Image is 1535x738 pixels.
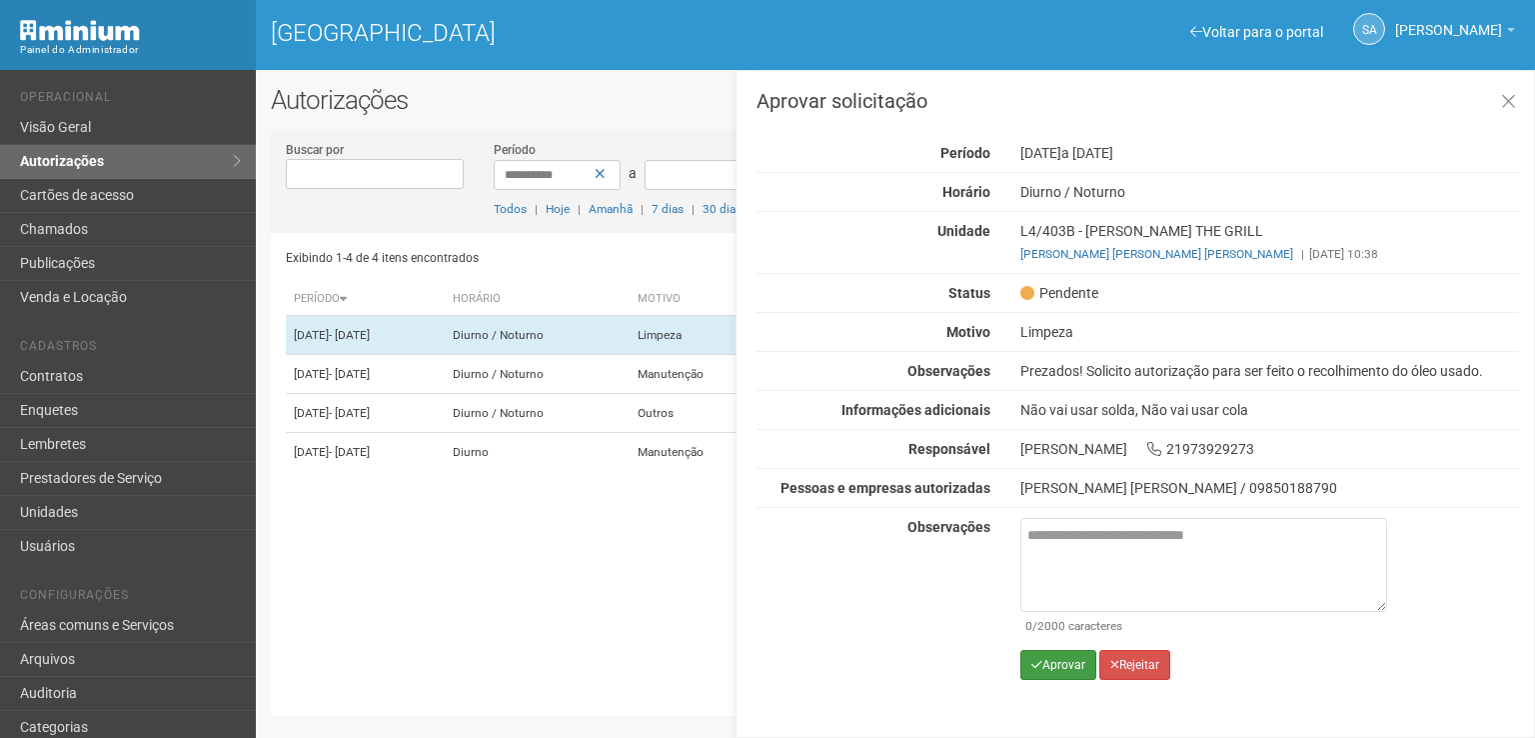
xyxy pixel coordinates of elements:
strong: Observações [907,363,990,379]
td: [DATE] [286,433,445,472]
div: [PERSON_NAME] 21973929273 [1005,440,1534,458]
div: /2000 caracteres [1025,617,1382,635]
div: Não vai usar solda, Não vai usar cola [1005,401,1534,419]
div: Exibindo 1-4 de 4 itens encontrados [286,243,889,273]
td: [DATE] [286,316,445,355]
a: 7 dias [652,202,684,216]
div: L4/403B - [PERSON_NAME] THE GRILL [1005,222,1534,263]
span: - [DATE] [329,406,370,420]
li: Configurações [20,588,241,609]
th: Horário [445,283,630,316]
span: a [629,165,637,181]
a: Amanhã [589,202,633,216]
div: Limpeza [1005,323,1534,341]
div: [DATE] 10:38 [1020,245,1519,263]
label: Buscar por [286,141,344,159]
div: Painel do Administrador [20,41,241,59]
td: [DATE] [286,394,445,433]
strong: Motivo [946,324,990,340]
strong: Observações [907,519,990,535]
button: Rejeitar [1099,650,1170,680]
a: [PERSON_NAME] [PERSON_NAME] [PERSON_NAME] [1020,247,1293,261]
img: Minium [20,20,140,41]
span: - [DATE] [329,367,370,381]
th: Período [286,283,445,316]
a: 30 dias [703,202,742,216]
td: Diurno [445,433,630,472]
label: Período [494,141,536,159]
td: Diurno / Noturno [445,355,630,394]
button: Aprovar [1020,650,1096,680]
h1: [GEOGRAPHIC_DATA] [271,20,880,46]
h2: Autorizações [271,85,1520,115]
a: Todos [494,202,527,216]
a: Fechar [1488,81,1529,124]
span: | [1301,247,1304,261]
div: [PERSON_NAME] [PERSON_NAME] / 09850188790 [1020,479,1519,497]
span: - [DATE] [329,445,370,459]
div: Prezados! Solicito autorização para ser feito o recolhimento do óleo usado. [1005,362,1534,380]
strong: Pessoas e empresas autorizadas [780,480,990,496]
strong: Informações adicionais [841,402,990,418]
td: Outros [630,394,771,433]
span: | [692,202,695,216]
strong: Status [948,285,990,301]
span: | [578,202,581,216]
strong: Unidade [937,223,990,239]
span: | [641,202,644,216]
strong: Período [940,145,990,161]
a: SA [1353,13,1385,45]
td: Diurno / Noturno [445,394,630,433]
span: | [535,202,538,216]
span: - [DATE] [329,328,370,342]
strong: Horário [942,184,990,200]
td: Limpeza [630,316,771,355]
span: Pendente [1020,284,1098,302]
li: Operacional [20,90,241,111]
li: Cadastros [20,339,241,360]
a: Voltar para o portal [1190,24,1323,40]
h3: Aprovar solicitação [757,91,1519,111]
td: [DATE] [286,355,445,394]
span: a [DATE] [1061,145,1113,161]
div: [DATE] [1005,144,1534,162]
th: Motivo [630,283,771,316]
span: 0 [1025,619,1032,633]
td: Manutenção [630,433,771,472]
strong: Responsável [908,441,990,457]
a: Hoje [546,202,570,216]
span: Silvio Anjos [1395,3,1502,38]
a: [PERSON_NAME] [1395,25,1515,41]
td: Manutenção [630,355,771,394]
div: Diurno / Noturno [1005,183,1534,201]
td: Diurno / Noturno [445,316,630,355]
